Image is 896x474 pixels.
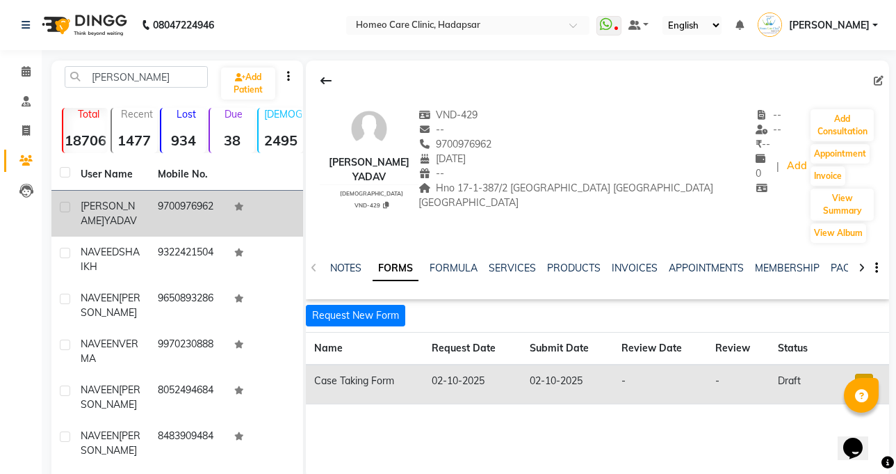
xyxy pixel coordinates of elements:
[81,246,119,258] span: NAVEED
[65,66,208,88] input: Search by Name/Mobile/Email/Code
[112,132,156,149] strong: 1477
[769,365,826,404] td: draft
[756,123,782,136] span: --
[81,338,119,350] span: NAVEEN
[104,214,137,227] span: YADAV
[811,144,870,164] button: Appointment
[306,333,423,365] th: Name
[756,138,770,150] span: --
[423,333,521,365] th: Request Date
[264,108,303,120] p: [DEMOGRAPHIC_DATA]
[418,109,478,121] span: VND-429
[707,365,769,404] td: -
[418,167,445,180] span: --
[613,365,707,404] td: -
[418,152,466,165] span: [DATE]
[613,333,707,365] th: Review Date
[811,166,845,186] button: Invoice
[161,132,206,149] strong: 934
[521,333,614,365] th: Submit Date
[755,262,820,274] a: MEMBERSHIP
[348,108,390,150] img: avatar
[756,109,782,121] span: --
[769,333,826,365] th: Status
[149,159,227,191] th: Mobile No.
[149,329,227,374] td: 9970230888
[489,262,536,274] a: SERVICES
[72,159,149,191] th: User Name
[149,420,227,466] td: 8483909484
[373,256,418,281] a: FORMS
[669,262,744,274] a: APPOINTMENTS
[785,157,809,176] a: Add
[789,18,870,33] span: [PERSON_NAME]
[259,132,303,149] strong: 2495
[418,138,492,150] span: 9700976962
[612,262,658,274] a: INVOICES
[149,283,227,329] td: 9650893286
[707,333,769,365] th: Review
[306,365,423,404] td: Case Taking Form
[811,223,866,243] button: View Album
[149,237,227,283] td: 9322421504
[117,108,156,120] p: Recent
[81,429,119,442] span: NAVEEN
[521,365,614,404] td: 02-10-2025
[811,109,874,141] button: Add Consultation
[153,6,214,45] b: 08047224946
[418,182,714,209] span: Hno 17-1-387/2 [GEOGRAPHIC_DATA] [GEOGRAPHIC_DATA] [GEOGRAPHIC_DATA]
[811,189,874,221] button: View Summary
[756,138,762,150] span: ₹
[221,68,275,100] a: Add Patient
[330,262,361,274] a: NOTES
[756,152,771,180] span: 0
[758,13,782,37] img: Dr Nupur Jain
[81,292,119,304] span: NAVEEN
[430,262,478,274] a: FORMULA
[167,108,206,120] p: Lost
[320,155,418,184] div: [PERSON_NAME] YADAV
[81,384,119,396] span: NAVEEN
[776,159,779,174] span: |
[418,123,445,136] span: --
[423,365,521,404] td: 02-10-2025
[547,262,601,274] a: PRODUCTS
[149,191,227,237] td: 9700976962
[149,374,227,420] td: 8052494684
[831,262,882,274] a: PACKAGES
[340,190,403,197] span: [DEMOGRAPHIC_DATA]
[63,132,108,149] strong: 18706
[81,200,135,227] span: [PERSON_NAME]
[311,68,341,94] div: Back to Client
[210,132,254,149] strong: 38
[838,418,882,460] iframe: chat widget
[69,108,108,120] p: Total
[213,108,254,120] p: Due
[306,305,405,326] button: Request New Form
[35,6,131,45] img: logo
[325,200,418,210] div: VND-429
